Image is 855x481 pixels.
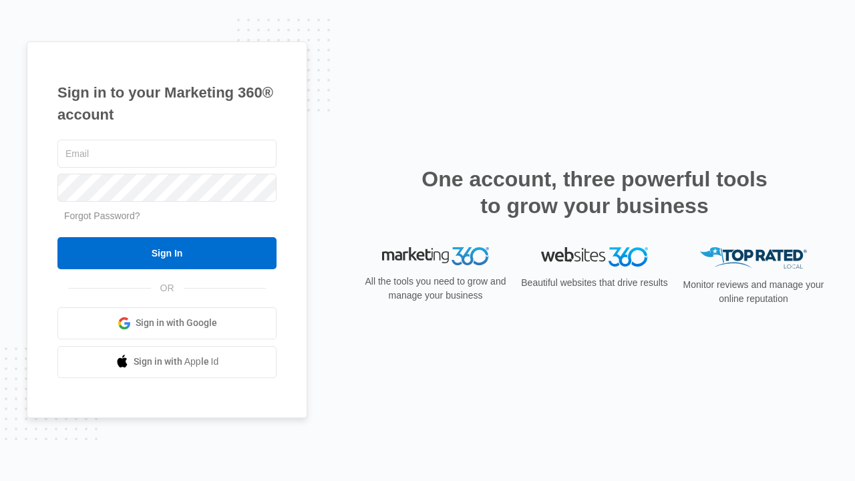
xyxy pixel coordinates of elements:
[57,82,277,126] h1: Sign in to your Marketing 360® account
[134,355,219,369] span: Sign in with Apple Id
[520,276,669,290] p: Beautiful websites that drive results
[151,281,184,295] span: OR
[136,316,217,330] span: Sign in with Google
[700,247,807,269] img: Top Rated Local
[679,278,828,306] p: Monitor reviews and manage your online reputation
[57,307,277,339] a: Sign in with Google
[361,275,510,303] p: All the tools you need to grow and manage your business
[64,210,140,221] a: Forgot Password?
[541,247,648,267] img: Websites 360
[417,166,772,219] h2: One account, three powerful tools to grow your business
[57,237,277,269] input: Sign In
[57,346,277,378] a: Sign in with Apple Id
[57,140,277,168] input: Email
[382,247,489,266] img: Marketing 360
